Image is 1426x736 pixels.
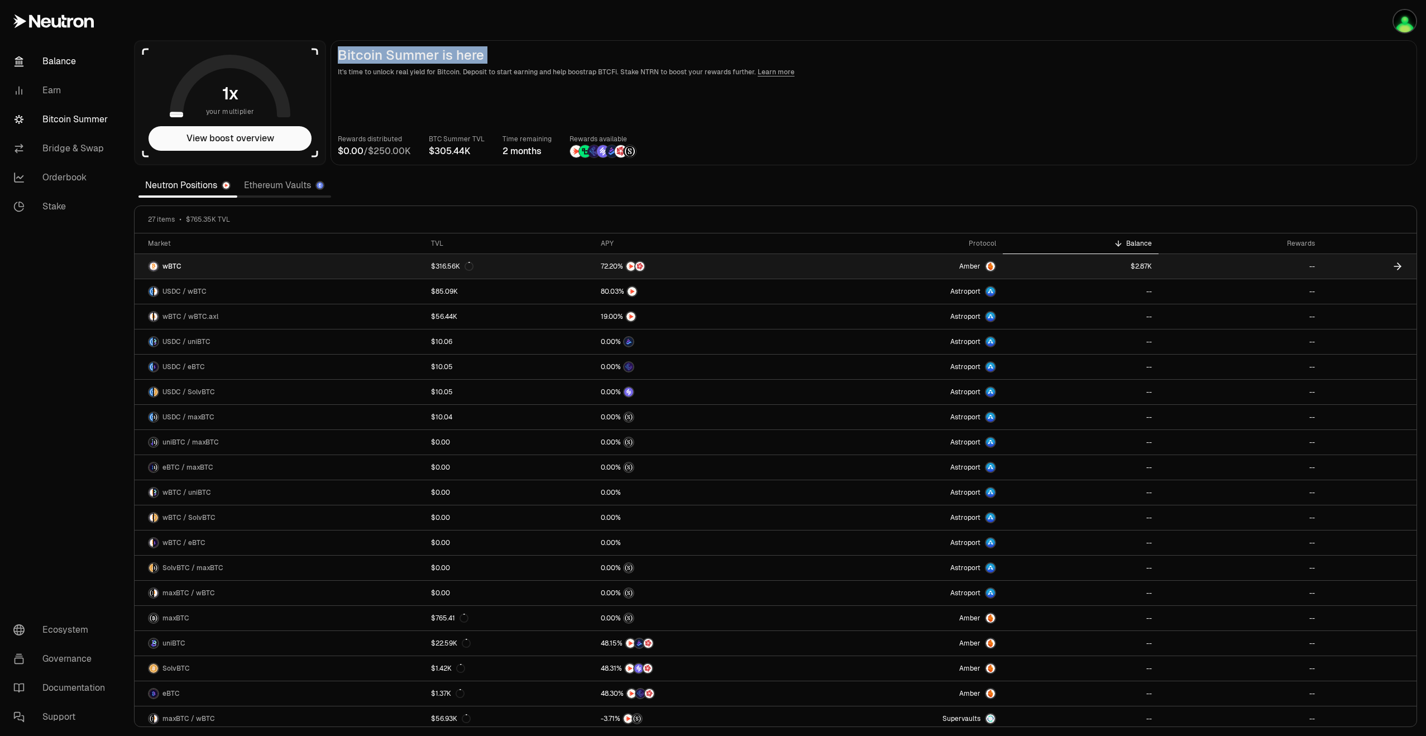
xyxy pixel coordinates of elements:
[154,337,158,346] img: uniBTC Logo
[162,262,181,271] span: wBTC
[624,589,633,598] img: Structured Points
[154,513,158,522] img: SolvBTC Logo
[162,563,223,572] span: SolvBTC / maxBTC
[594,556,799,580] a: Structured Points
[149,614,158,623] img: maxBTC Logo
[4,76,121,105] a: Earn
[135,556,424,580] a: SolvBTC LogomaxBTC LogoSolvBTC / maxBTC
[424,581,594,605] a: $0.00
[800,631,1003,656] a: AmberAmber
[1003,581,1159,605] a: --
[800,531,1003,555] a: Astroport
[149,513,153,522] img: wBTC Logo
[135,329,424,354] a: USDC LogouniBTC LogoUSDC / uniBTC
[4,163,121,192] a: Orderbook
[633,714,642,723] img: Structured Points
[148,215,175,224] span: 27 items
[149,362,153,371] img: USDC Logo
[800,279,1003,304] a: Astroport
[206,106,255,117] span: your multiplier
[950,463,980,472] span: Astroport
[1165,239,1315,248] div: Rewards
[1003,329,1159,354] a: --
[186,215,230,224] span: $765.35K TVL
[1159,656,1322,681] a: --
[162,438,219,447] span: uniBTC / maxBTC
[4,702,121,732] a: Support
[1159,606,1322,630] a: --
[135,380,424,404] a: USDC LogoSolvBTC LogoUSDC / SolvBTC
[4,673,121,702] a: Documentation
[149,413,153,422] img: USDC Logo
[135,631,424,656] a: uniBTC LogouniBTC
[148,239,418,248] div: Market
[959,689,980,698] span: Amber
[424,681,594,706] a: $1.37K
[424,380,594,404] a: $10.05
[601,386,792,398] button: Solv Points
[149,463,153,472] img: eBTC Logo
[594,405,799,429] a: Structured Points
[1003,706,1159,731] a: --
[4,47,121,76] a: Balance
[135,681,424,706] a: eBTC LogoeBTC
[149,714,153,723] img: maxBTC Logo
[615,145,627,157] img: Mars Fragments
[338,145,411,158] div: /
[1003,480,1159,505] a: --
[149,488,153,497] img: wBTC Logo
[4,134,121,163] a: Bridge & Swap
[594,304,799,329] a: NTRN
[594,631,799,656] a: NTRNBedrock DiamondsMars Fragments
[606,145,618,157] img: Bedrock Diamonds
[162,639,185,648] span: uniBTC
[624,614,633,623] img: Structured Points
[959,664,980,673] span: Amber
[624,714,633,723] img: NTRN
[135,254,424,279] a: wBTC LogowBTC
[806,239,996,248] div: Protocol
[800,405,1003,429] a: Astroport
[570,145,582,157] img: NTRN
[1009,239,1152,248] div: Balance
[135,455,424,480] a: eBTC LogomaxBTC LogoeBTC / maxBTC
[431,639,471,648] div: $22.59K
[4,644,121,673] a: Governance
[644,639,653,648] img: Mars Fragments
[431,664,465,673] div: $1.42K
[162,589,215,598] span: maxBTC / wBTC
[162,614,189,623] span: maxBTC
[626,262,635,271] img: NTRN
[338,66,1410,78] p: It's time to unlock real yield for Bitcoin. Deposit to start earning and help boostrap BTCFi. Sta...
[1003,304,1159,329] a: --
[1159,631,1322,656] a: --
[424,430,594,455] a: $0.00
[758,68,795,77] a: Learn more
[424,556,594,580] a: $0.00
[431,262,473,271] div: $316.56K
[154,413,158,422] img: maxBTC Logo
[135,279,424,304] a: USDC LogowBTC LogoUSDC / wBTC
[800,606,1003,630] a: AmberAmber
[154,362,158,371] img: eBTC Logo
[149,337,153,346] img: USDC Logo
[601,412,792,423] button: Structured Points
[601,562,792,573] button: Structured Points
[594,455,799,480] a: Structured Points
[950,589,980,598] span: Astroport
[149,689,158,698] img: eBTC Logo
[986,664,995,673] img: Amber
[431,239,587,248] div: TVL
[800,480,1003,505] a: Astroport
[424,329,594,354] a: $10.06
[594,706,799,731] a: NTRNStructured Points
[950,438,980,447] span: Astroport
[154,563,158,572] img: maxBTC Logo
[149,664,158,673] img: SolvBTC Logo
[950,337,980,346] span: Astroport
[149,438,153,447] img: uniBTC Logo
[431,513,450,522] div: $0.00
[800,455,1003,480] a: Astroport
[1159,505,1322,530] a: --
[800,706,1003,731] a: SupervaultsSupervaults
